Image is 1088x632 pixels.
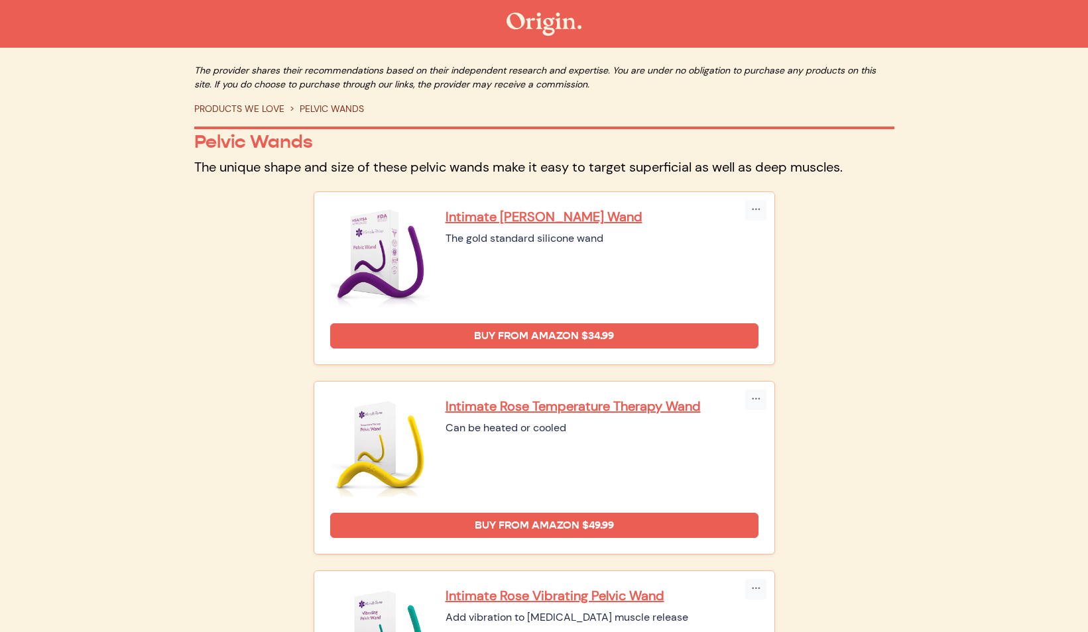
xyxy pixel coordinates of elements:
a: Intimate Rose Temperature Therapy Wand [446,397,758,415]
div: Can be heated or cooled [446,420,758,436]
p: Pelvic Wands [194,131,894,153]
a: Intimate Rose Vibrating Pelvic Wand [446,587,758,604]
a: Intimate [PERSON_NAME] Wand [446,208,758,225]
img: Intimate Rose Temperature Therapy Wand [330,397,430,497]
div: Add vibration to [MEDICAL_DATA] muscle release [446,609,758,625]
div: The gold standard silicone wand [446,231,758,246]
a: Buy from Amazon $34.99 [330,323,758,348]
p: The unique shape and size of these pelvic wands make it easy to target superficial as well as dee... [194,158,894,176]
a: Buy from Amazon $49.99 [330,513,758,538]
li: PELVIC WANDS [284,102,364,116]
a: PRODUCTS WE LOVE [194,103,284,115]
img: The Origin Shop [507,13,581,36]
img: Intimate Rose Pelvic Wand [330,208,430,307]
p: The provider shares their recommendations based on their independent research and expertise. You ... [194,64,894,91]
